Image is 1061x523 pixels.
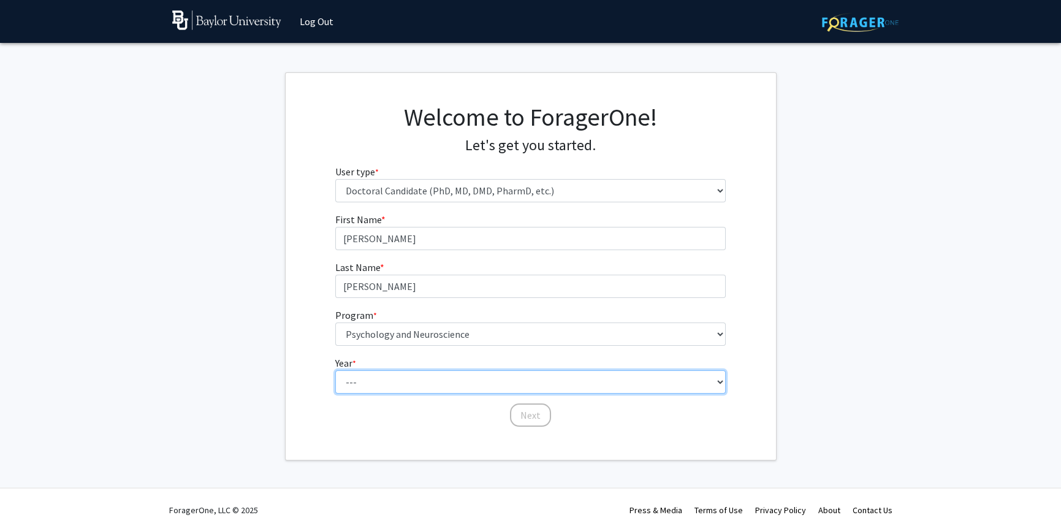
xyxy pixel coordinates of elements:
label: Year [335,356,356,370]
a: About [818,505,840,516]
span: Last Name [335,261,380,273]
a: Terms of Use [694,505,743,516]
label: User type [335,164,379,179]
img: ForagerOne Logo [822,13,899,32]
a: Contact Us [853,505,892,516]
a: Privacy Policy [755,505,806,516]
label: Program [335,308,377,323]
span: First Name [335,213,381,226]
h4: Let's get you started. [335,137,726,155]
a: Press & Media [629,505,682,516]
h1: Welcome to ForagerOne! [335,102,726,132]
iframe: Chat [9,468,52,514]
button: Next [510,403,551,427]
img: Baylor University Logo [172,10,282,30]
